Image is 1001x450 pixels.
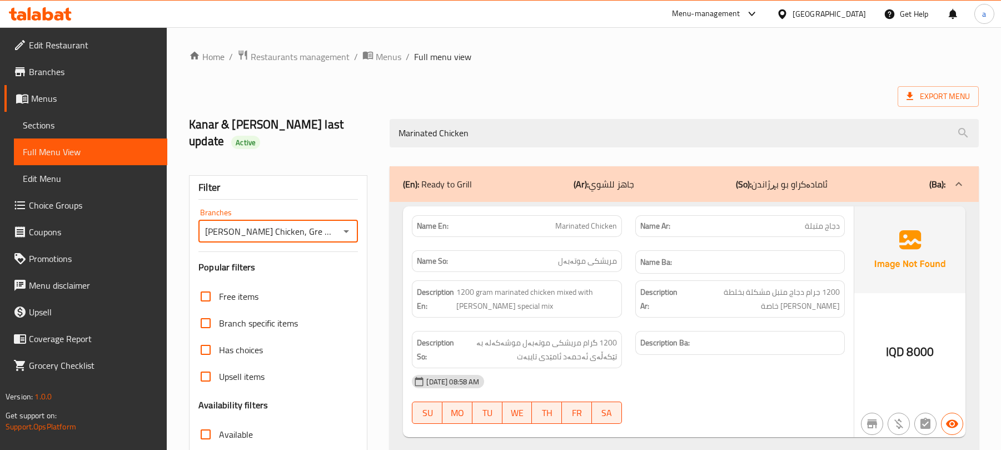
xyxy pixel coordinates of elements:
strong: Name Ba: [640,255,672,269]
span: Edit Restaurant [29,38,158,52]
a: Home [189,50,225,63]
span: Coverage Report [29,332,158,345]
span: Export Menu [907,90,970,103]
span: Menus [31,92,158,105]
span: Full Menu View [23,145,158,159]
div: (En): Ready to Grill(Ar):جاهز للشوي(So):ئامادەکراو بو بڕژاندن(Ba): [390,166,979,202]
h3: Availability filters [198,399,268,412]
a: Coverage Report [4,325,167,352]
a: Sections [14,112,167,139]
h2: Kanar & [PERSON_NAME] last update [189,116,376,150]
li: / [229,50,233,63]
span: 1200 جرام دجاج متبل مشكلة بخلطة أحمد آميدي خاصة [681,285,840,313]
a: Full Menu View [14,139,167,165]
a: Grocery Checklist [4,352,167,379]
div: Active [231,136,260,149]
li: / [354,50,358,63]
button: Open [338,224,354,239]
span: TH [536,405,557,421]
span: Restaurants management [251,50,350,63]
input: search [390,119,979,147]
strong: Description Ar: [640,285,679,313]
span: Promotions [29,252,158,265]
a: Branches [4,58,167,85]
a: Upsell [4,299,167,325]
span: 1200 گرام مریشکی موتەبەل موشەکەلە بە تێکەڵەی ئەحمەد ئامێدی تایبەت [456,336,616,363]
span: Get support on: [6,408,57,423]
h3: Popular filters [198,261,358,274]
a: Restaurants management [237,50,350,64]
span: WE [507,405,528,421]
nav: breadcrumb [189,50,979,64]
span: Active [231,137,260,148]
button: FR [562,402,592,424]
span: 8000 [907,341,934,363]
a: Edit Restaurant [4,32,167,58]
b: (En): [403,176,419,192]
span: IQD [886,341,904,363]
button: SU [412,402,442,424]
b: (So): [736,176,751,192]
span: FR [566,405,587,421]
span: Grocery Checklist [29,359,158,372]
a: Menus [4,85,167,112]
button: Not has choices [914,413,937,435]
a: Choice Groups [4,192,167,219]
span: Has choices [219,343,263,357]
a: Promotions [4,245,167,272]
strong: Description En: [417,285,454,313]
b: (Ba): [929,176,945,192]
span: [DATE] 08:58 AM [422,377,484,387]
span: a [982,8,986,20]
a: Support.OpsPlatform [6,419,76,434]
span: Coupons [29,225,158,239]
div: Menu-management [672,7,740,21]
span: TU [477,405,498,421]
p: ئامادەکراو بو بڕژاندن [736,177,828,191]
span: Choice Groups [29,199,158,212]
button: MO [442,402,472,424]
span: Version: [6,389,33,404]
span: 1200 gram marinated chicken mixed with Ahmed Amedi special mix [456,285,616,313]
span: Menu disclaimer [29,279,158,292]
span: SU [417,405,438,421]
button: TU [472,402,502,424]
a: Edit Menu [14,165,167,192]
span: 1.0.0 [34,389,52,404]
button: SA [592,402,622,424]
strong: Name Ar: [640,220,670,232]
span: دجاج متبلة [805,220,840,232]
p: Ready to Grill [403,177,472,191]
a: Menus [362,50,401,64]
span: Export Menu [898,86,979,107]
strong: Name En: [417,220,449,232]
span: Menus [376,50,401,63]
span: Upsell items [219,370,265,383]
span: Branches [29,65,158,78]
span: SA [596,405,617,421]
button: Not branch specific item [861,413,883,435]
span: Full menu view [414,50,471,63]
span: Marinated Chicken [555,220,617,232]
strong: Description So: [417,336,454,363]
span: Free items [219,290,258,303]
span: مریشکی موتەبەل [558,255,617,267]
p: جاهز للشوي [574,177,634,191]
a: Coupons [4,219,167,245]
button: Available [941,413,963,435]
button: TH [532,402,562,424]
img: Ae5nvW7+0k+MAAAAAElFTkSuQmCC [854,206,965,293]
a: Menu disclaimer [4,272,167,299]
span: Branch specific items [219,317,298,330]
li: / [406,50,410,63]
div: [GEOGRAPHIC_DATA] [793,8,866,20]
strong: Description Ba: [640,336,690,350]
span: Available [219,428,253,441]
span: Edit Menu [23,172,158,185]
div: Filter [198,176,358,200]
button: Purchased item [888,413,910,435]
span: Sections [23,118,158,132]
span: MO [447,405,468,421]
strong: Name So: [417,255,448,267]
span: Upsell [29,305,158,319]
